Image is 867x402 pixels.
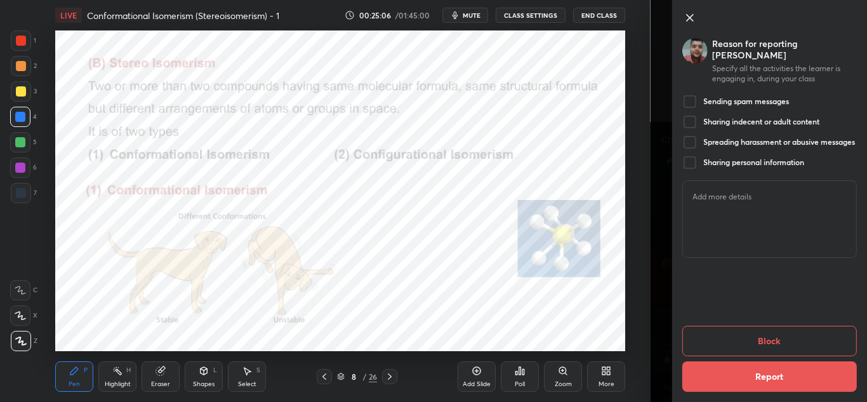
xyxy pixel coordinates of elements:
div: Zoom [555,381,572,387]
div: L [213,367,217,373]
span: mute [463,11,480,20]
h4: Conformational Isomerism (Stereoisomerism) - 1 [87,10,279,22]
div: 6 [10,157,37,178]
div: 3 [11,81,37,102]
button: CLASS SETTINGS [496,8,566,23]
button: Block [682,326,856,356]
h5: Sending spam messages [703,97,789,107]
div: 5 [10,132,37,152]
div: 4 [10,107,37,127]
div: More [599,381,614,387]
div: Pen [69,381,80,387]
div: / [362,373,366,380]
div: S [256,367,260,373]
div: 26 [369,371,377,382]
div: C [10,280,37,300]
div: Shapes [193,381,215,387]
div: H [126,367,131,373]
div: 7 [11,183,37,203]
button: mute [442,8,488,23]
div: Eraser [151,381,170,387]
button: Report [682,361,856,392]
div: Poll [515,381,525,387]
h5: Spreading harassment or abusive messages [703,137,855,147]
div: Z [11,331,37,351]
div: Reason for reporting [PERSON_NAME] [712,38,856,61]
div: P [84,367,88,373]
div: Add Slide [463,381,491,387]
img: a173c4b07b2f442ea64173c97084d2a2.jpg [682,38,707,64]
div: X [10,305,37,326]
div: Select [238,381,256,387]
div: Specify all the activities the learner is engaging in, during your class [712,64,856,84]
div: 8 [347,373,360,380]
div: 1 [11,30,36,51]
div: LIVE [55,8,82,23]
h5: Sharing indecent or adult content [703,117,819,127]
div: 2 [11,56,37,76]
button: End Class [573,8,625,23]
h5: Sharing personal information [703,157,804,168]
div: Highlight [105,381,131,387]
